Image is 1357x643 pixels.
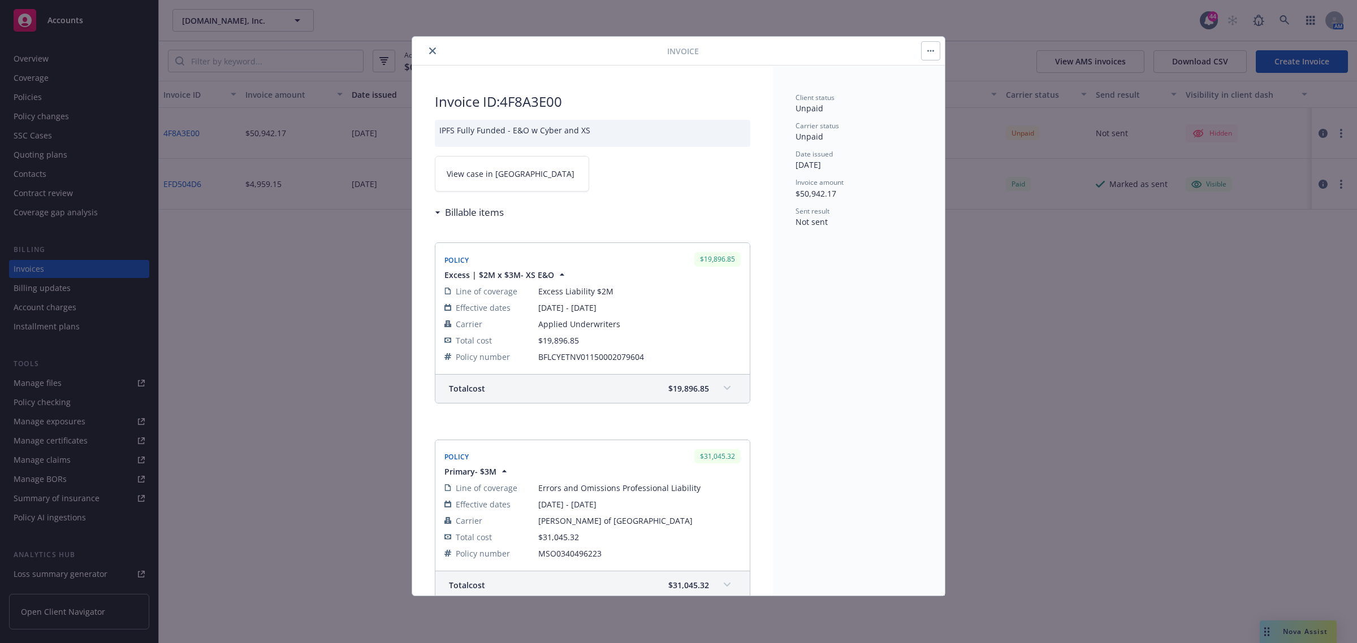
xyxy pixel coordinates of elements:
span: Line of coverage [456,285,517,297]
span: Total cost [456,531,492,543]
span: Client status [796,93,835,102]
span: Total cost [449,579,485,591]
div: Totalcost$31,045.32 [435,571,750,599]
span: Total cost [456,334,492,346]
span: Policy number [456,548,510,559]
a: View case in [GEOGRAPHIC_DATA] [435,156,589,192]
button: close [426,44,439,58]
span: Excess | $2M x $3M- XS E&O [444,269,554,281]
span: Unpaid [796,131,823,142]
span: Unpaid [796,103,823,114]
span: Errors and Omissions Professional Liability [538,482,741,494]
span: $50,942.17 [796,188,836,199]
span: BFLCYETNV01150002079604 [538,351,741,363]
h3: Billable items [445,205,504,220]
span: View case in [GEOGRAPHIC_DATA] [447,168,574,180]
span: Carrier [456,515,482,527]
span: Policy [444,255,469,265]
span: $19,896.85 [668,383,709,394]
button: Excess | $2M x $3M- XS E&O [444,269,568,281]
span: Date issued [796,149,833,159]
span: $19,896.85 [538,335,579,346]
span: Not sent [796,216,828,227]
span: $31,045.32 [538,532,579,542]
span: MSO0340496223 [538,548,741,559]
div: $19,896.85 [694,252,741,266]
span: Effective dates [456,302,511,314]
span: [PERSON_NAME] of [GEOGRAPHIC_DATA] [538,515,741,527]
span: Total cost [449,383,485,394]
span: Line of coverage [456,482,517,494]
span: [DATE] - [DATE] [538,498,741,510]
span: Policy [444,452,469,462]
div: IPFS Fully Funded - E&O w Cyber and XS [435,120,750,147]
div: Totalcost$19,896.85 [435,375,750,403]
div: Billable items [435,205,504,220]
span: Effective dates [456,498,511,510]
h2: Invoice ID: 4F8A3E00 [435,93,750,111]
span: Invoice amount [796,177,844,187]
span: $31,045.32 [668,579,709,591]
span: Carrier [456,318,482,330]
button: Primary- $3M [444,466,510,477]
span: Policy number [456,351,510,363]
span: Applied Underwriters [538,318,741,330]
span: Sent result [796,206,829,216]
span: Carrier status [796,121,839,131]
span: [DATE] [796,159,821,170]
span: Excess Liability $2M [538,285,741,297]
div: $31,045.32 [694,449,741,463]
span: [DATE] - [DATE] [538,302,741,314]
span: Invoice [667,45,699,57]
span: Primary- $3M [444,466,496,477]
